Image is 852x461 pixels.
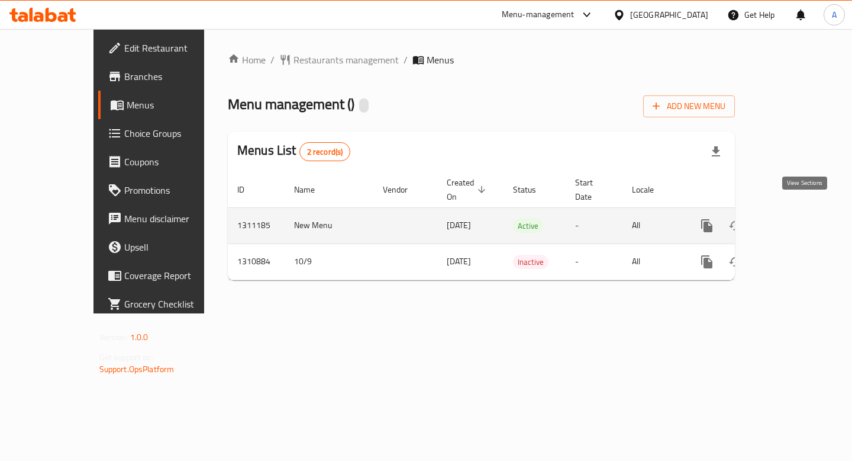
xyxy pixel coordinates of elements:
td: All [622,207,683,244]
a: Grocery Checklist [98,290,235,318]
li: / [270,53,275,67]
span: Locale [632,183,669,197]
span: Upsell [124,240,226,254]
a: Restaurants management [279,53,399,67]
span: Choice Groups [124,126,226,140]
div: Menu-management [502,8,575,22]
span: Name [294,183,330,197]
span: Branches [124,69,226,84]
td: - [566,244,622,280]
td: All [622,244,683,280]
span: 1.0.0 [130,329,149,345]
span: Menu management ( ) [228,91,354,117]
div: [GEOGRAPHIC_DATA] [630,8,708,21]
button: Change Status [721,212,750,240]
td: 1311185 [228,207,285,244]
span: Vendor [383,183,423,197]
div: Active [513,219,543,233]
span: Get support on: [99,350,154,365]
span: Promotions [124,183,226,197]
div: Export file [702,137,730,166]
a: Menu disclaimer [98,204,235,233]
a: Upsell [98,233,235,261]
a: Branches [98,62,235,91]
span: Menus [427,53,454,67]
span: [DATE] [447,217,471,233]
a: Edit Restaurant [98,34,235,62]
span: Add New Menu [653,99,725,114]
li: / [404,53,408,67]
span: 2 record(s) [300,146,350,158]
span: Grocery Checklist [124,297,226,311]
span: A [832,8,837,21]
button: Add New Menu [643,95,735,117]
span: Coverage Report [124,268,226,283]
span: Active [513,219,543,233]
a: Home [228,53,266,67]
button: more [693,248,721,276]
td: 10/9 [285,244,373,280]
div: Total records count [299,142,351,161]
td: - [566,207,622,244]
a: Choice Groups [98,119,235,148]
nav: breadcrumb [228,53,735,67]
span: [DATE] [447,254,471,269]
span: Menus [127,98,226,112]
a: Promotions [98,176,235,204]
span: Inactive [513,255,548,269]
h2: Menus List [237,142,350,161]
a: Coupons [98,148,235,176]
button: more [693,212,721,240]
span: Coupons [124,155,226,169]
span: Status [513,183,551,197]
span: Created On [447,175,489,204]
td: 1310884 [228,244,285,280]
a: Menus [98,91,235,119]
span: Version: [99,329,128,345]
span: Menu disclaimer [124,212,226,226]
span: Start Date [575,175,608,204]
span: ID [237,183,260,197]
a: Support.OpsPlatform [99,361,175,377]
table: enhanced table [228,172,816,280]
span: Edit Restaurant [124,41,226,55]
td: New Menu [285,207,373,244]
a: Coverage Report [98,261,235,290]
span: Restaurants management [293,53,399,67]
th: Actions [683,172,816,208]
